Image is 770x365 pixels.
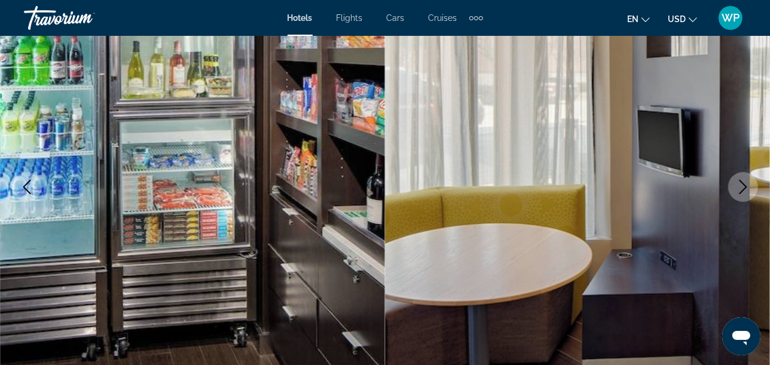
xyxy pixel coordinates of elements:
button: Next image [728,172,758,202]
button: Extra navigation items [469,8,483,27]
a: Cars [387,13,405,23]
a: Hotels [288,13,313,23]
button: User Menu [715,5,746,30]
button: Change language [627,10,650,27]
button: Change currency [668,10,697,27]
a: Cruises [429,13,457,23]
iframe: Button to launch messaging window [722,317,760,355]
button: Previous image [12,172,42,202]
span: WP [722,12,740,24]
a: Travorium [24,2,143,33]
span: en [627,14,638,24]
a: Flights [337,13,363,23]
span: USD [668,14,686,24]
